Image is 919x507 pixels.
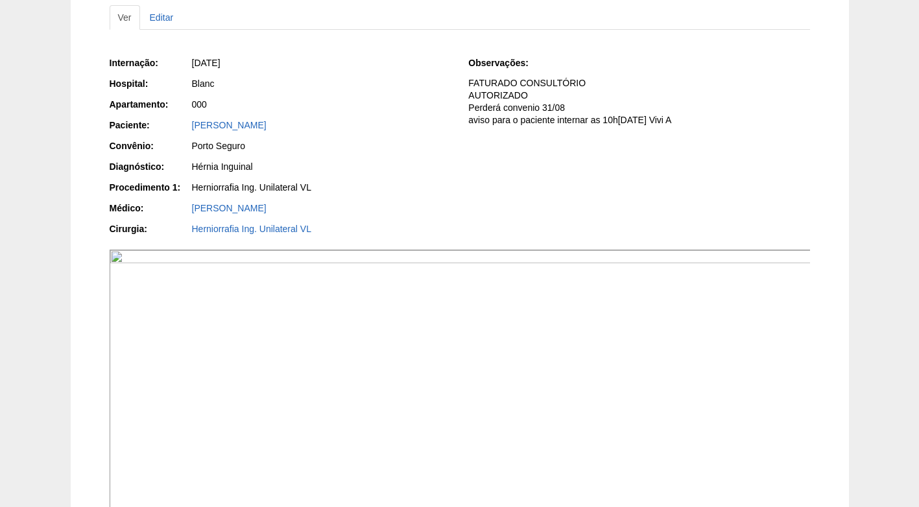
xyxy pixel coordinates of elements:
a: Ver [110,5,140,30]
span: [DATE] [192,58,221,68]
div: Herniorrafia Ing. Unilateral VL [192,181,451,194]
div: Médico: [110,202,191,215]
a: [PERSON_NAME] [192,120,267,130]
a: Editar [141,5,182,30]
div: Procedimento 1: [110,181,191,194]
div: Internação: [110,56,191,69]
div: 000 [192,98,451,111]
div: Porto Seguro [192,139,451,152]
div: Paciente: [110,119,191,132]
div: Cirurgia: [110,222,191,235]
div: Apartamento: [110,98,191,111]
div: Blanc [192,77,451,90]
div: Convênio: [110,139,191,152]
div: Diagnóstico: [110,160,191,173]
a: Herniorrafia Ing. Unilateral VL [192,224,311,234]
a: [PERSON_NAME] [192,203,267,213]
p: FATURADO CONSULTÓRIO AUTORIZADO Perderá convenio 31/08 aviso para o paciente internar as 10h[DATE... [468,77,809,126]
div: Observações: [468,56,549,69]
div: Hospital: [110,77,191,90]
div: Hérnia Inguinal [192,160,451,173]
